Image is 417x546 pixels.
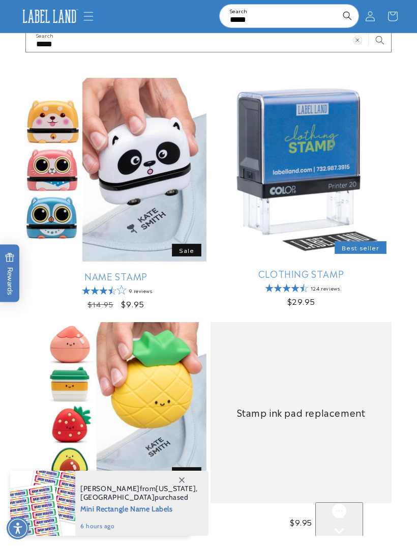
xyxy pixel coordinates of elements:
span: 6 hours ago [80,522,198,531]
span: Mini Rectangle Name Labels [80,502,198,514]
a: Label Land [15,3,83,30]
a: Clothing Stamp [211,268,392,279]
span: [US_STATE] [156,484,196,493]
button: Clear search term [346,29,369,51]
button: Clear search term [314,5,336,27]
div: Accessibility Menu [7,517,29,539]
button: Search [369,29,391,51]
a: Stamp ink pad replacement [221,407,381,419]
iframe: Sign Up via Text for Offers [8,465,129,495]
span: $9.95 [290,517,312,527]
a: Name Stamp [25,270,206,282]
summary: Menu [77,5,100,27]
button: Search [336,5,359,27]
img: Label Land [19,7,80,26]
span: from , purchased [80,484,198,502]
span: [GEOGRAPHIC_DATA] [80,493,155,502]
span: Rewards [5,252,15,295]
iframe: Gorgias live chat messenger [315,502,407,536]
